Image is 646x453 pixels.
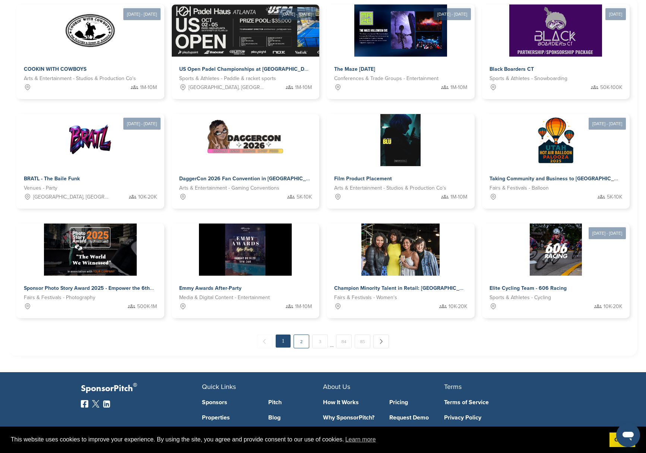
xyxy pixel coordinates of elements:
[123,118,161,130] div: [DATE] - [DATE]
[361,224,440,276] img: Sponsorpitch &
[444,383,462,391] span: Terms
[482,102,630,209] a: [DATE] - [DATE] Sponsorpitch & Taking Community and Business to [GEOGRAPHIC_DATA] with the [US_ST...
[257,335,273,348] span: ← Previous
[509,4,602,57] img: Sponsorpitch &
[530,224,582,276] img: Sponsorpitch &
[81,400,88,408] img: Facebook
[16,224,164,318] a: Sponsorpitch & Sponsor Photo Story Award 2025 - Empower the 6th Annual Global Storytelling Compet...
[24,184,57,192] span: Venues - Party
[179,175,377,182] span: DaggerCon 2026 Fan Convention in [GEOGRAPHIC_DATA], [GEOGRAPHIC_DATA]
[179,75,276,83] span: Sports & Athletes - Paddle & racket sports
[268,415,323,421] a: Blog
[24,175,80,182] span: BRATL - The Baile Funk
[81,383,202,394] p: SponsorPitch
[295,83,312,92] span: 1M-10M
[450,193,467,201] span: 1M-10M
[604,302,622,311] span: 10K-20K
[354,4,447,57] img: Sponsorpitch &
[312,335,328,348] a: 3
[380,114,421,166] img: Sponsorpitch &
[202,399,257,405] a: Sponsors
[336,335,352,348] a: 84
[92,400,99,408] img: Twitter
[334,285,604,291] span: Champion Minority Talent in Retail: [GEOGRAPHIC_DATA], [GEOGRAPHIC_DATA] & [GEOGRAPHIC_DATA] 2025
[137,302,157,311] span: 500K-1M
[202,383,236,391] span: Quick Links
[444,415,554,421] a: Privacy Policy
[295,302,312,311] span: 1M-10M
[434,8,471,20] div: [DATE] - [DATE]
[24,285,246,291] span: Sponsor Photo Story Award 2025 - Empower the 6th Annual Global Storytelling Competition
[444,399,554,405] a: Terms of Service
[172,224,320,318] a: Sponsorpitch & Emmy Awards After-Party Media & Digital Content - Entertainment 1M-10M
[344,434,377,445] a: learn more about cookies
[64,4,116,57] img: Sponsorpitch &
[24,75,136,83] span: Arts & Entertainment - Studios & Production Co's
[179,66,316,72] span: US Open Padel Championships at [GEOGRAPHIC_DATA]
[355,335,370,348] a: 85
[490,294,551,302] span: Sports & Athletes - Cycling
[450,83,467,92] span: 1M-10M
[189,83,266,92] span: [GEOGRAPHIC_DATA], [GEOGRAPHIC_DATA]
[172,4,367,57] img: Sponsorpitch &
[199,224,292,276] img: Sponsorpitch &
[276,335,291,348] em: 1
[600,83,622,92] span: 50K-100K
[24,294,95,302] span: Fairs & Festivals - Photography
[334,294,397,302] span: Fairs & Festivals - Women's
[202,415,257,421] a: Properties
[609,433,635,447] a: dismiss cookie message
[206,114,285,166] img: Sponsorpitch &
[605,8,626,20] div: [DATE]
[11,434,604,445] span: This website uses cookies to improve your experience. By using the site, you agree and provide co...
[373,335,389,348] a: Next →
[334,66,375,72] span: The Maze [DATE]
[123,8,161,20] div: [DATE] - [DATE]
[323,383,350,391] span: About Us
[323,399,378,405] a: How It Works
[334,175,392,182] span: Film Product Placement
[607,193,622,201] span: 5K-10K
[589,227,626,239] div: [DATE] - [DATE]
[490,66,534,72] span: Black Boarders CT
[140,83,157,92] span: 1M-10M
[389,399,444,405] a: Pricing
[327,224,475,318] a: Sponsorpitch & Champion Minority Talent in Retail: [GEOGRAPHIC_DATA], [GEOGRAPHIC_DATA] & [GEOGRA...
[268,399,323,405] a: Pitch
[490,75,567,83] span: Sports & Athletes - Snowboarding
[172,114,320,209] a: Sponsorpitch & DaggerCon 2026 Fan Convention in [GEOGRAPHIC_DATA], [GEOGRAPHIC_DATA] Arts & Enter...
[389,415,444,421] a: Request Demo
[64,114,116,166] img: Sponsorpitch &
[589,118,626,130] div: [DATE] - [DATE]
[278,8,316,20] div: [DATE] - [DATE]
[490,285,567,291] span: Elite Cycling Team - 606 Racing
[330,335,334,348] span: …
[334,75,438,83] span: Conferences & Trade Groups - Entertainment
[33,193,110,201] span: [GEOGRAPHIC_DATA], [GEOGRAPHIC_DATA]
[490,184,549,192] span: Fairs & Festivals - Balloon
[179,285,241,291] span: Emmy Awards After-Party
[323,415,378,421] a: Why SponsorPitch?
[482,212,630,318] a: [DATE] - [DATE] Sponsorpitch & Elite Cycling Team - 606 Racing Sports & Athletes - Cycling 10K-20K
[44,224,137,276] img: Sponsorpitch &
[133,380,137,390] span: ®
[616,423,640,447] iframe: Button to launch messaging window
[297,193,312,201] span: 5K-10K
[179,294,270,302] span: Media & Digital Content - Entertainment
[530,114,582,166] img: Sponsorpitch &
[138,193,157,201] span: 10K-20K
[449,302,467,311] span: 10K-20K
[16,102,164,209] a: [DATE] - [DATE] Sponsorpitch & BRATL - The Baile Funk Venues - Party [GEOGRAPHIC_DATA], [GEOGRAPH...
[334,184,446,192] span: Arts & Entertainment - Studios & Production Co's
[327,114,475,209] a: Sponsorpitch & Film Product Placement Arts & Entertainment - Studios & Production Co's 1M-10M
[179,184,279,192] span: Arts & Entertainment - Gaming Conventions
[24,66,86,72] span: COOKIN WITH COWBOYS
[294,335,309,348] a: 2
